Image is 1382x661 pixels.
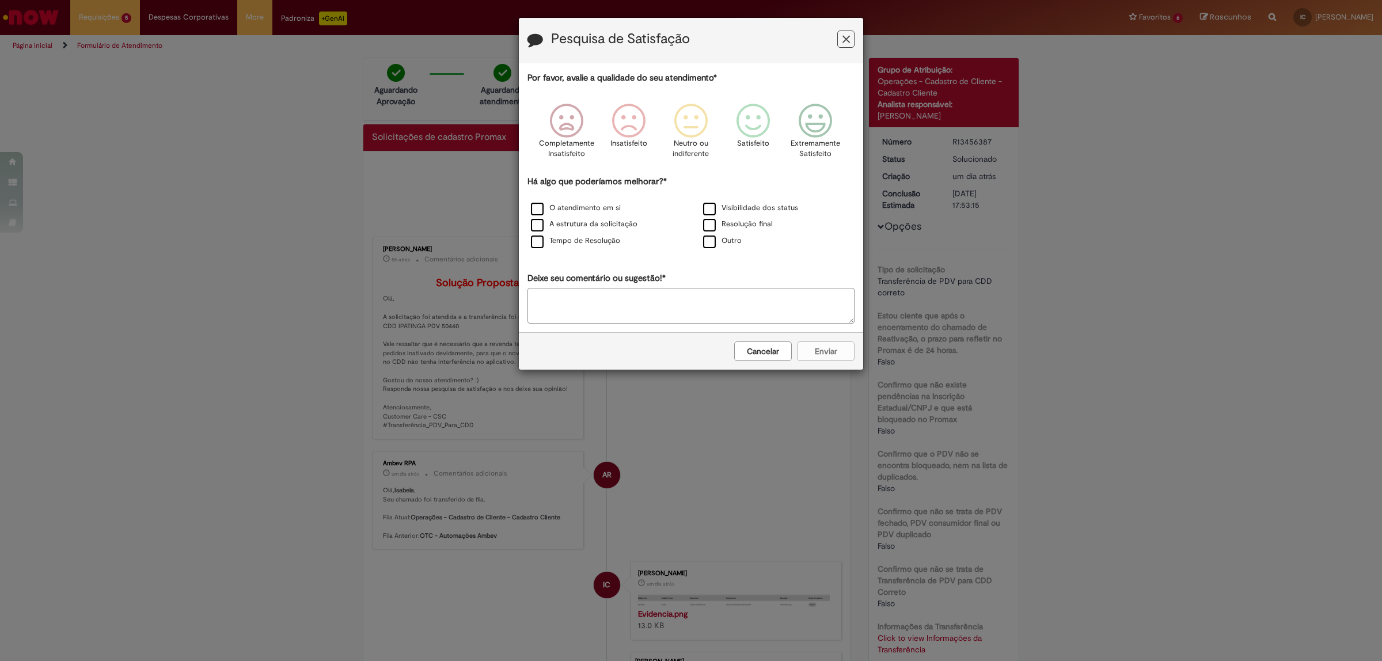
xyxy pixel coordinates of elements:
[610,138,647,149] p: Insatisfeito
[786,95,845,174] div: Extremamente Satisfeito
[551,32,690,47] label: Pesquisa de Satisfação
[662,95,720,174] div: Neutro ou indiferente
[737,138,769,149] p: Satisfeito
[537,95,595,174] div: Completamente Insatisfeito
[531,203,621,214] label: O atendimento em si
[531,235,620,246] label: Tempo de Resolução
[527,272,666,284] label: Deixe seu comentário ou sugestão!*
[703,235,742,246] label: Outro
[703,203,798,214] label: Visibilidade dos status
[703,219,773,230] label: Resolução final
[791,138,840,159] p: Extremamente Satisfeito
[670,138,712,159] p: Neutro ou indiferente
[539,138,594,159] p: Completamente Insatisfeito
[531,219,637,230] label: A estrutura da solicitação
[734,341,792,361] button: Cancelar
[599,95,658,174] div: Insatisfeito
[724,95,783,174] div: Satisfeito
[527,72,717,84] label: Por favor, avalie a qualidade do seu atendimento*
[527,176,855,250] div: Há algo que poderíamos melhorar?*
